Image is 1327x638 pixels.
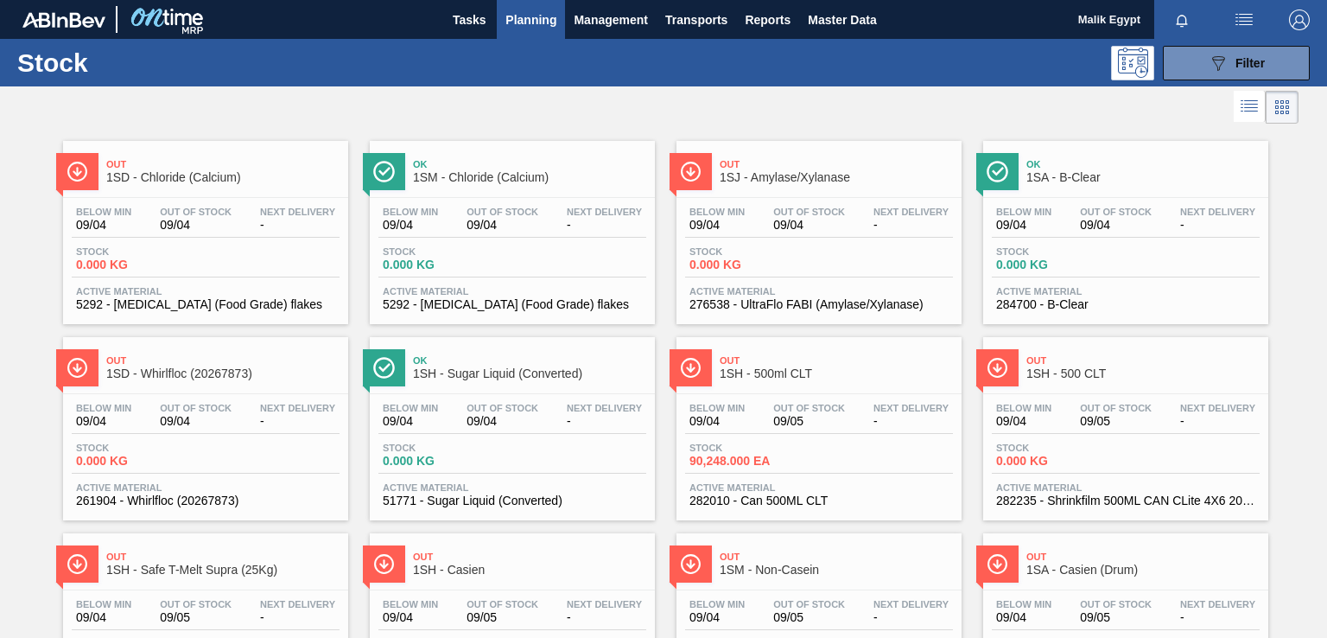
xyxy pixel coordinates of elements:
span: 09/05 [1080,611,1152,624]
span: 1SH - Casien [413,564,646,577]
span: 09/04 [689,415,745,428]
span: Out Of Stock [467,599,538,609]
span: Out Of Stock [1080,599,1152,609]
span: 09/04 [160,415,232,428]
span: Transports [665,10,727,30]
button: Filter [1163,46,1310,80]
span: 09/05 [160,611,232,624]
span: Below Min [689,599,745,609]
span: 09/04 [996,219,1051,232]
span: Ok [413,159,646,169]
span: Out Of Stock [1080,403,1152,413]
span: Next Delivery [873,599,949,609]
span: Next Delivery [567,403,642,413]
span: Active Material [383,482,642,493]
span: 09/04 [467,219,538,232]
span: - [567,219,642,232]
a: ÍconeOk1SH - Sugar Liquid (Converted)Below Min09/04Out Of Stock09/04Next Delivery-Stock0.000 KGAc... [357,324,663,520]
span: 282010 - Can 500ML CLT [689,494,949,507]
span: Out Of Stock [467,207,538,217]
span: 1SM - Non-Casein [720,564,953,577]
span: 1SM - Chloride (Calcium) [413,171,646,184]
span: Out Of Stock [160,207,232,217]
div: Programming: no user selected [1111,46,1154,80]
span: - [260,219,335,232]
span: Ok [413,355,646,366]
img: Ícone [373,161,395,182]
span: Next Delivery [873,207,949,217]
span: Out [720,552,953,562]
button: Notifications [1154,8,1210,32]
span: 09/04 [383,415,438,428]
img: Ícone [987,357,1008,379]
img: Ícone [680,357,702,379]
span: - [873,219,949,232]
span: - [873,611,949,624]
span: 1SH - 500ml CLT [720,367,953,380]
span: Below Min [996,207,1051,217]
span: Active Material [76,286,335,297]
span: Reports [745,10,790,30]
span: 09/04 [689,219,745,232]
span: Next Delivery [1180,403,1255,413]
span: 09/04 [689,611,745,624]
span: Out [720,159,953,169]
span: Stock [996,443,1117,453]
img: Ícone [67,161,88,182]
span: 0.000 KG [383,258,504,271]
span: 90,248.000 EA [689,455,810,468]
span: - [873,415,949,428]
div: Card Vision [1266,91,1298,124]
span: - [567,611,642,624]
span: 0.000 KG [76,258,197,271]
span: Next Delivery [1180,599,1255,609]
span: Below Min [383,403,438,413]
span: 1SD - Chloride (Calcium) [106,171,340,184]
img: Logout [1289,10,1310,30]
span: Active Material [996,482,1255,493]
a: ÍconeOut1SD - Chloride (Calcium)Below Min09/04Out Of Stock09/04Next Delivery-Stock0.000 KGActive ... [50,128,357,324]
span: Active Material [996,286,1255,297]
span: Out Of Stock [773,207,845,217]
span: 5292 - Calcium Chloride (Food Grade) flakes [76,298,335,311]
span: Below Min [383,599,438,609]
span: 1SH - 500 CLT [1026,367,1260,380]
span: Stock [689,246,810,257]
img: Ícone [67,553,88,575]
span: Out Of Stock [773,599,845,609]
span: 1SJ - Amylase/Xylanase [720,171,953,184]
span: Stock [689,443,810,453]
span: Active Material [689,286,949,297]
span: 09/05 [773,415,845,428]
span: 09/04 [773,219,845,232]
span: Out [720,355,953,366]
img: Ícone [373,553,395,575]
span: Next Delivery [567,207,642,217]
span: Stock [76,443,197,453]
span: - [260,415,335,428]
span: 1SH - Sugar Liquid (Converted) [413,367,646,380]
span: Filter [1235,56,1265,70]
span: Next Delivery [260,207,335,217]
img: Ícone [987,553,1008,575]
span: Active Material [76,482,335,493]
span: Stock [383,246,504,257]
span: 1SD - Whirlfloc (20267873) [106,367,340,380]
span: 0.000 KG [689,258,810,271]
span: - [260,611,335,624]
span: Below Min [76,207,131,217]
span: Management [574,10,648,30]
span: 0.000 KG [996,258,1117,271]
span: Below Min [76,403,131,413]
span: Stock [383,443,504,453]
img: Ícone [373,357,395,379]
span: - [1180,219,1255,232]
span: 09/04 [76,611,131,624]
img: Ícone [67,357,88,379]
span: 09/04 [76,219,131,232]
span: Out Of Stock [160,403,232,413]
span: 284700 - B-Clear [996,298,1255,311]
span: 09/04 [996,611,1051,624]
h1: Stock [17,53,265,73]
span: Below Min [996,403,1051,413]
